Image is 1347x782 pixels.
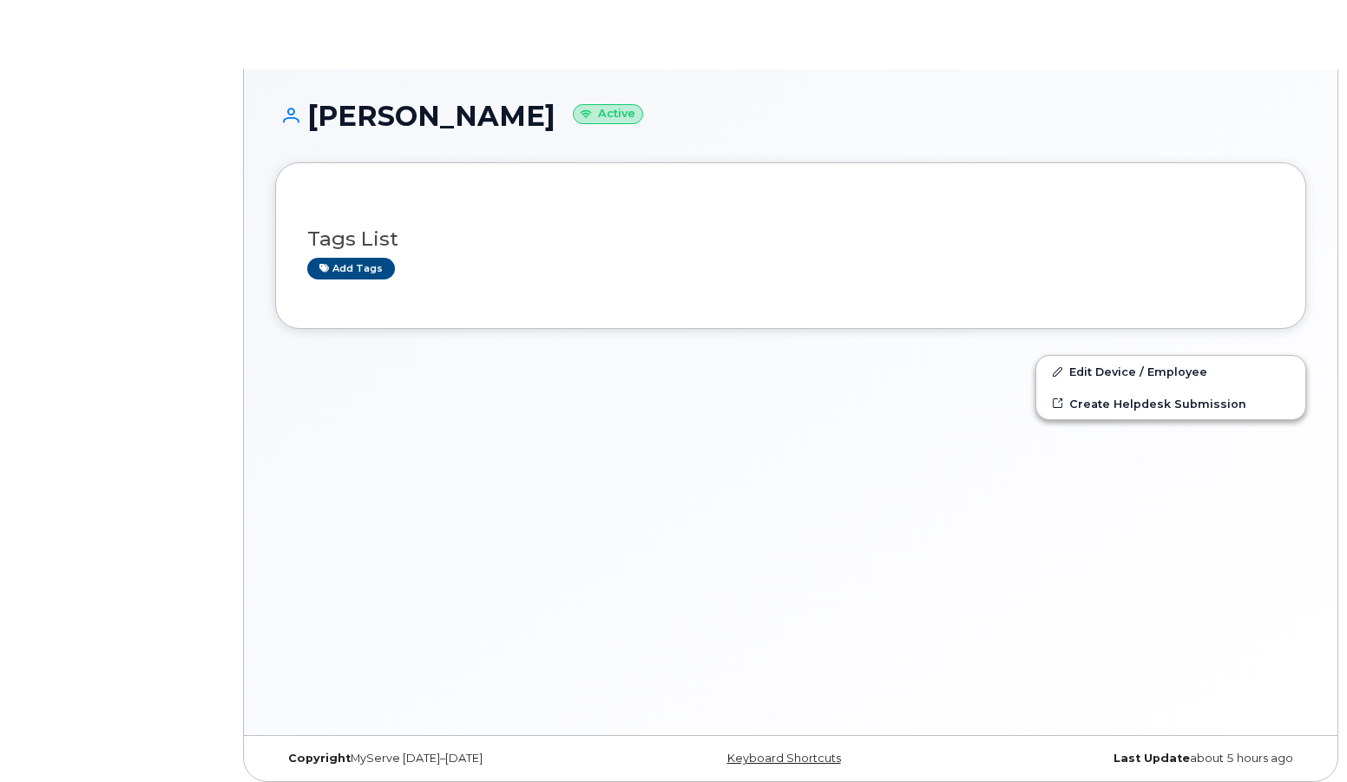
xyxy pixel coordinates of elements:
[1036,356,1305,387] a: Edit Device / Employee
[307,228,1274,250] h3: Tags List
[573,104,643,124] small: Active
[275,752,619,766] div: MyServe [DATE]–[DATE]
[727,752,841,765] a: Keyboard Shortcuts
[288,752,351,765] strong: Copyright
[963,752,1306,766] div: about 5 hours ago
[275,101,1306,131] h1: [PERSON_NAME]
[1036,388,1305,419] a: Create Helpdesk Submission
[307,258,395,279] a: Add tags
[1114,752,1190,765] strong: Last Update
